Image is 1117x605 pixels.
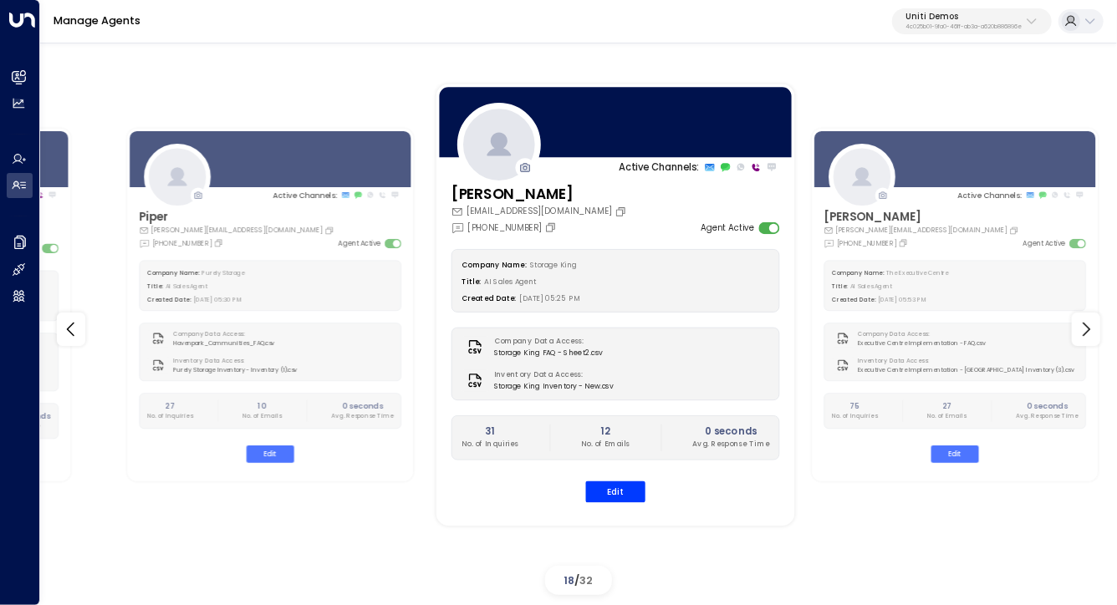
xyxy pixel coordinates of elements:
[173,365,297,374] span: Purely Storage Inventory - Inventory (1).csv
[338,238,380,248] label: Agent Active
[173,357,293,365] label: Inventory Data Access:
[832,296,875,303] label: Created Date:
[147,269,199,277] label: Company Name:
[494,370,608,381] label: Inventory Data Access:
[580,573,594,587] span: 32
[494,337,597,348] label: Company Data Access:
[242,400,281,412] h2: 10
[701,221,754,234] label: Agent Active
[324,226,336,235] button: Copy
[850,282,892,290] span: AI Sales Agent
[887,269,949,277] span: The Executive Centre
[530,260,576,270] span: Storage King
[1017,412,1078,420] p: Avg. Response Time
[931,445,979,463] button: Edit
[246,445,293,463] button: Edit
[832,282,848,290] label: Title:
[1023,238,1065,248] label: Agent Active
[858,357,1069,365] label: Inventory Data Access:
[892,8,1052,35] button: Uniti Demos4c025b01-9fa0-46ff-ab3a-a620b886896e
[905,12,1022,22] p: Uniti Demos
[201,269,244,277] span: Purely Storage
[927,400,966,412] h2: 27
[619,160,699,174] p: Active Channels:
[166,282,207,290] span: AI Sales Agent
[581,425,630,439] h2: 12
[581,439,630,450] p: No. of Emails
[858,338,985,347] span: Executive Centre Implementation - FAQ.csv
[451,221,559,234] div: [PHONE_NUMBER]
[615,206,630,217] button: Copy
[462,277,481,287] label: Title:
[1009,226,1021,235] button: Copy
[858,365,1074,374] span: Executive Centre Implementation - [GEOGRAPHIC_DATA] Inventory (3).csv
[693,425,770,439] h2: 0 seconds
[957,189,1022,201] p: Active Channels:
[462,260,527,270] label: Company Name:
[832,400,877,412] h2: 75
[832,412,877,420] p: No. of Inquiries
[832,269,884,277] label: Company Name:
[147,282,163,290] label: Title:
[520,293,580,303] span: [DATE] 05:25 PM
[879,296,927,303] span: [DATE] 05:53 PM
[545,566,612,595] div: /
[139,237,225,248] div: [PHONE_NUMBER]
[331,400,392,412] h2: 0 seconds
[824,226,1021,236] div: [PERSON_NAME][EMAIL_ADDRESS][DOMAIN_NAME]
[139,208,336,226] h3: Piper
[462,425,518,439] h2: 31
[899,238,910,247] button: Copy
[193,296,242,303] span: [DATE] 05:30 PM
[927,412,966,420] p: No. of Emails
[173,338,274,347] span: Havenpark_Communities_FAQ.csv
[147,400,192,412] h2: 27
[485,277,537,287] span: AI Sales Agent
[462,293,516,303] label: Created Date:
[905,23,1022,30] p: 4c025b01-9fa0-46ff-ab3a-a620b886896e
[545,221,560,233] button: Copy
[451,206,630,218] div: [EMAIL_ADDRESS][DOMAIN_NAME]
[139,226,336,236] div: [PERSON_NAME][EMAIL_ADDRESS][DOMAIN_NAME]
[173,330,269,338] label: Company Data Access:
[586,480,645,502] button: Edit
[824,237,910,248] div: [PHONE_NUMBER]
[693,439,770,450] p: Avg. Response Time
[494,348,603,358] span: Storage King FAQ - Sheet2.csv
[273,189,337,201] p: Active Channels:
[564,573,575,587] span: 18
[824,208,1021,226] h3: [PERSON_NAME]
[858,330,981,338] label: Company Data Access:
[213,238,225,247] button: Copy
[1017,400,1078,412] h2: 0 seconds
[147,296,191,303] label: Created Date:
[331,412,392,420] p: Avg. Response Time
[462,439,518,450] p: No. of Inquiries
[54,13,140,28] a: Manage Agents
[494,381,614,392] span: Storage King Inventory - New.csv
[147,412,192,420] p: No. of Inquiries
[451,184,630,206] h3: [PERSON_NAME]
[242,412,281,420] p: No. of Emails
